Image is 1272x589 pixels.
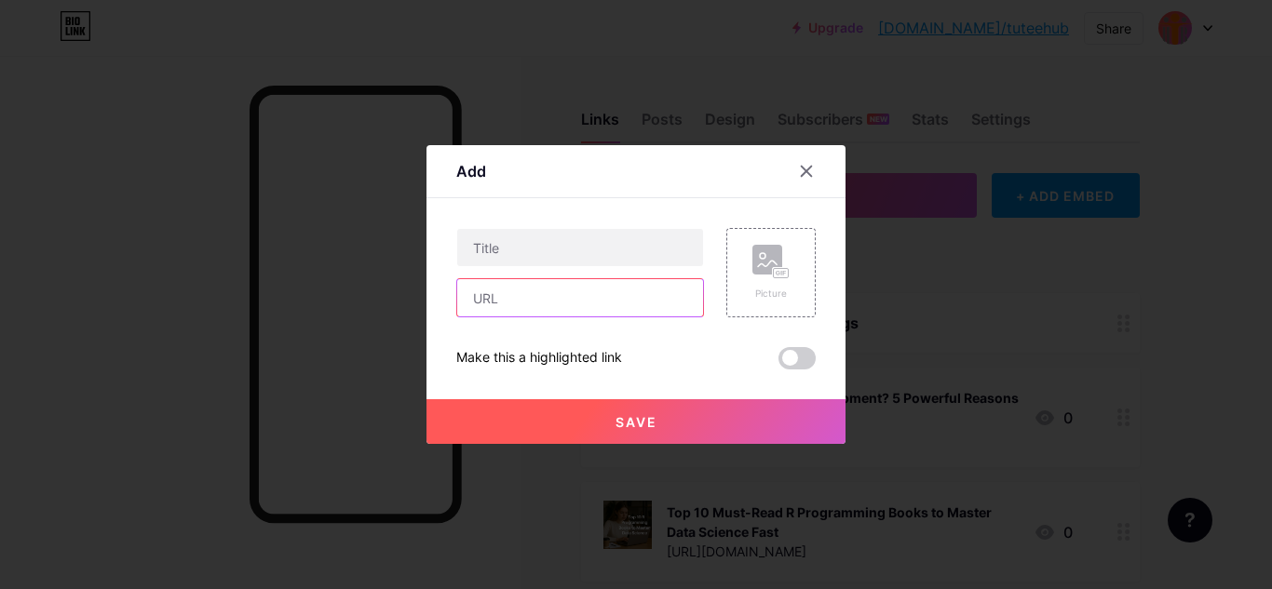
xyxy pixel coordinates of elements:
div: Add [456,160,486,182]
input: Title [457,229,703,266]
span: Save [616,414,657,430]
input: URL [457,279,703,316]
button: Save [426,399,846,444]
div: Make this a highlighted link [456,347,622,369]
div: Picture [752,287,790,301]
